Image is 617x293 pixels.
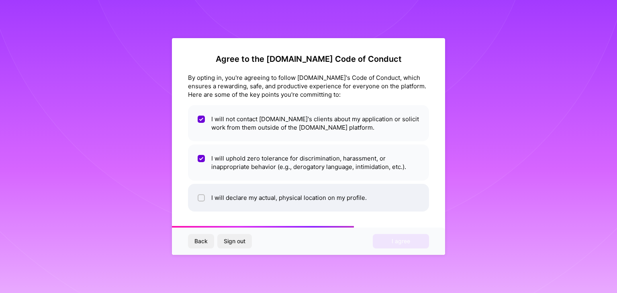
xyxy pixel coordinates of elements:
[194,237,208,245] span: Back
[217,234,252,248] button: Sign out
[188,73,429,99] div: By opting in, you're agreeing to follow [DOMAIN_NAME]'s Code of Conduct, which ensures a rewardin...
[224,237,245,245] span: Sign out
[188,54,429,64] h2: Agree to the [DOMAIN_NAME] Code of Conduct
[188,184,429,212] li: I will declare my actual, physical location on my profile.
[188,234,214,248] button: Back
[188,105,429,141] li: I will not contact [DOMAIN_NAME]'s clients about my application or solicit work from them outside...
[188,144,429,181] li: I will uphold zero tolerance for discrimination, harassment, or inappropriate behavior (e.g., der...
